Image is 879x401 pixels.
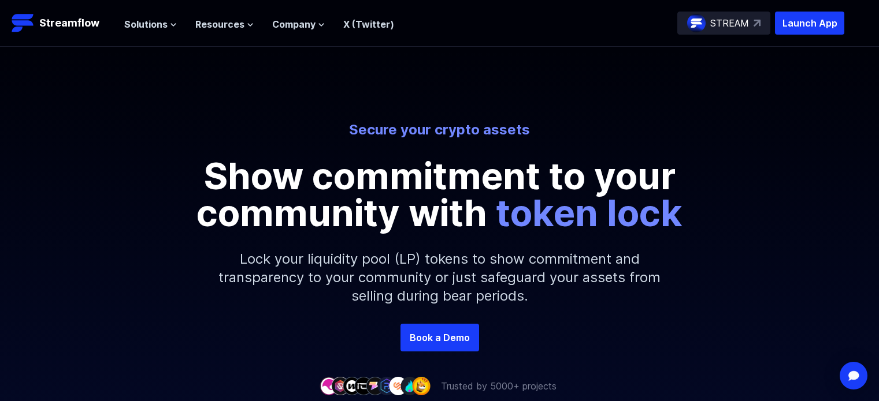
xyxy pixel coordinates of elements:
[400,324,479,351] a: Book a Demo
[39,15,99,31] p: Streamflow
[331,377,350,395] img: company-2
[343,18,394,30] a: X (Twitter)
[377,377,396,395] img: company-6
[195,17,254,31] button: Resources
[320,377,338,395] img: company-1
[840,362,867,389] div: Open Intercom Messenger
[775,12,844,35] button: Launch App
[754,20,761,27] img: top-right-arrow.svg
[687,14,706,32] img: streamflow-logo-circle.png
[389,377,407,395] img: company-7
[124,17,168,31] span: Solutions
[354,377,373,395] img: company-4
[191,231,688,324] p: Lock your liquidity pool (LP) tokens to show commitment and transparency to your community or jus...
[496,190,683,235] span: token lock
[124,17,177,31] button: Solutions
[272,17,316,31] span: Company
[12,12,35,35] img: Streamflow Logo
[195,17,244,31] span: Resources
[343,377,361,395] img: company-3
[12,12,113,35] a: Streamflow
[400,377,419,395] img: company-8
[412,377,431,395] img: company-9
[366,377,384,395] img: company-5
[180,158,700,231] p: Show commitment to your community with
[677,12,770,35] a: STREAM
[441,379,557,393] p: Trusted by 5000+ projects
[120,121,760,139] p: Secure your crypto assets
[272,17,325,31] button: Company
[710,16,749,30] p: STREAM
